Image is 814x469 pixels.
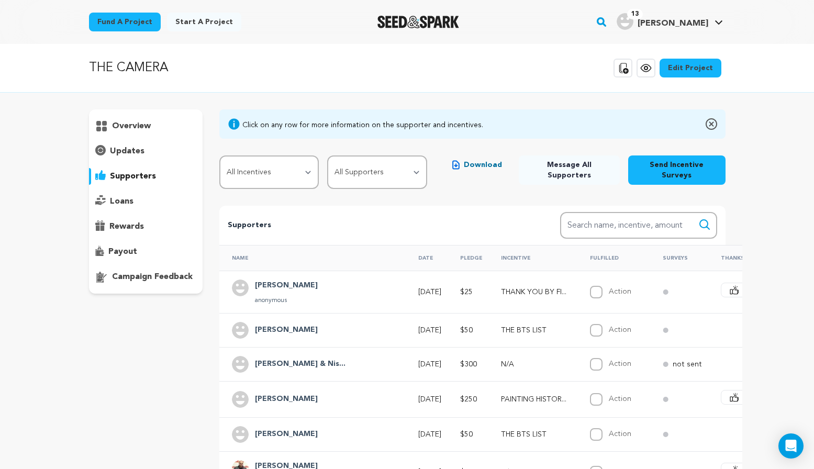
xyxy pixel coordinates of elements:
a: Start a project [167,13,241,31]
p: [DATE] [418,394,441,405]
label: Action [609,326,631,333]
p: N/A [501,359,571,370]
p: updates [110,145,144,158]
p: THE CAMERA [89,59,168,77]
button: Say Thanks [721,283,794,297]
img: user.png [232,391,249,408]
h4: Lynn Chen [255,280,318,292]
a: Fund a project [89,13,161,31]
input: Search name, incentive, amount [560,212,717,239]
p: [DATE] [418,359,441,370]
div: Steve S.'s Profile [617,13,708,30]
button: loans [89,193,203,210]
img: user.png [232,322,249,339]
img: close-o.svg [706,118,717,130]
p: rewards [109,220,144,233]
span: Message All Supporters [527,160,611,181]
p: [DATE] [418,287,441,297]
th: Thanks [708,245,800,271]
th: Name [219,245,406,271]
button: campaign feedback [89,269,203,285]
span: Download [464,160,502,170]
th: Surveys [650,245,708,271]
button: overview [89,118,203,135]
span: $250 [460,396,477,403]
img: user.png [232,356,249,373]
button: Send Incentive Surveys [628,155,726,185]
p: payout [108,245,137,258]
span: $50 [460,327,473,334]
h4: Sharon [255,393,318,406]
a: Steve S.'s Profile [615,11,725,30]
button: supporters [89,168,203,185]
span: $50 [460,431,473,438]
span: 13 [627,9,643,19]
span: $25 [460,288,473,296]
th: Date [406,245,448,271]
h4: Kevin Sasaki [255,428,318,441]
span: [PERSON_NAME] [638,19,708,28]
p: [DATE] [418,325,441,336]
button: rewards [89,218,203,235]
a: Edit Project [660,59,721,77]
span: $300 [460,361,477,368]
p: Supporters [228,219,526,232]
label: Action [609,288,631,295]
span: Steve S.'s Profile [615,11,725,33]
p: loans [110,195,133,208]
p: supporters [110,170,156,183]
button: payout [89,243,203,260]
button: updates [89,143,203,160]
a: Seed&Spark Homepage [377,16,460,28]
div: Click on any row for more information on the supporter and incentives. [242,120,483,130]
p: [DATE] [418,429,441,440]
h4: Judy Ruth & Nishimura [255,358,345,371]
label: Action [609,360,631,367]
div: Open Intercom Messenger [778,433,804,459]
label: Action [609,395,631,403]
button: Say Thanks [721,390,794,405]
p: THE BTS LIST [501,325,571,336]
p: THE BTS LIST [501,429,571,440]
img: Seed&Spark Logo Dark Mode [377,16,460,28]
img: user.png [232,280,249,296]
th: Incentive [488,245,577,271]
button: Message All Supporters [519,155,620,185]
th: Pledge [448,245,488,271]
p: anonymous [255,296,318,305]
p: overview [112,120,151,132]
p: campaign feedback [112,271,193,283]
label: Action [609,430,631,438]
img: user.png [232,426,249,443]
h4: Albert [255,324,318,337]
p: THANK YOU BY FILM [501,287,571,297]
th: Fulfilled [577,245,650,271]
p: PAINTING HISTORY [501,394,571,405]
p: not sent [673,359,702,370]
img: user.png [617,13,633,30]
button: Download [444,155,510,174]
